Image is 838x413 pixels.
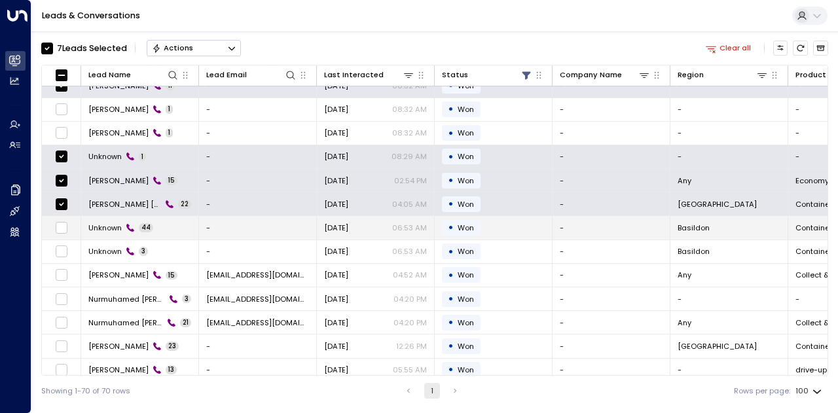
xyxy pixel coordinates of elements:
div: • [448,219,454,236]
td: - [553,264,670,287]
div: Region [678,69,704,81]
span: Sep 17, 2025 [324,294,348,304]
td: - [553,359,670,382]
span: Won [458,365,474,375]
span: James Medina [88,175,149,186]
span: 23 [166,342,179,351]
div: • [448,314,454,331]
td: - [199,334,317,357]
span: Nurmuhamed Yusupov [88,317,163,328]
td: - [670,287,788,310]
p: 04:52 AM [393,270,427,280]
div: • [448,290,454,308]
span: 1 [166,128,173,137]
span: Won [458,294,474,304]
a: Leads & Conversations [42,10,140,21]
span: Nurmuhamed Yusupov [88,294,165,304]
td: - [553,240,670,263]
p: 06:53 AM [392,223,427,233]
td: - [199,359,317,382]
span: Won [458,341,474,351]
span: Sep 18, 2025 [324,270,348,280]
span: Darius Klotskin [88,365,149,375]
div: Lead Email [206,69,297,81]
span: Won [458,270,474,280]
button: Clear all [701,41,756,55]
span: Toggle select row [55,174,68,187]
span: Francesca Mauti [88,270,149,280]
div: Lead Email [206,69,247,81]
span: Gary Hall [88,341,149,351]
td: - [199,145,317,168]
p: 08:32 AM [392,128,427,138]
td: - [553,192,670,215]
span: Won [458,104,474,115]
td: - [670,145,788,168]
button: Customize [773,41,788,56]
span: 13 [166,365,177,374]
span: Won [458,317,474,328]
td: - [670,359,788,382]
span: Sep 14, 2025 [324,365,348,375]
div: Company Name [560,69,622,81]
span: Won [458,246,474,257]
span: 44 [139,223,153,232]
div: Button group with a nested menu [147,40,241,56]
span: Toggle select row [55,363,68,376]
div: • [448,124,454,142]
span: Sep 22, 2025 [324,223,348,233]
div: Showing 1-70 of 70 rows [41,386,130,397]
p: 12:26 PM [396,341,427,351]
td: - [553,169,670,192]
div: Lead Name [88,69,179,81]
td: - [553,287,670,310]
div: • [448,100,454,118]
span: Sep 16, 2025 [324,341,348,351]
td: - [199,240,317,263]
span: Kirsty Lewis [88,104,149,115]
span: Won [458,223,474,233]
td: - [199,192,317,215]
span: Toggle select row [55,126,68,139]
div: • [448,195,454,213]
p: 08:29 AM [392,151,427,162]
span: Basildon [678,246,710,257]
p: 08:32 AM [392,104,427,115]
td: - [553,98,670,121]
div: Product [795,69,826,81]
span: Sep 17, 2025 [324,317,348,328]
span: Any [678,270,691,280]
span: Any [678,175,691,186]
span: Sep 25, 2025 [324,104,348,115]
span: Toggle select row [55,245,68,258]
span: Sep 23, 2025 [324,175,348,186]
span: Won [458,175,474,186]
td: - [553,145,670,168]
td: - [670,98,788,121]
span: Toggle select row [55,103,68,116]
span: Toggle select row [55,150,68,163]
div: • [448,243,454,260]
td: - [199,122,317,145]
span: Toggle select row [55,340,68,353]
div: • [448,171,454,189]
span: Won [458,81,474,91]
p: 05:55 AM [393,365,427,375]
td: - [553,334,670,357]
span: 3 [139,247,148,256]
span: Toggle select row [55,293,68,306]
div: Status [442,69,468,81]
div: Actions [152,43,193,52]
span: Toggle select all [55,69,68,82]
div: • [448,337,454,355]
span: Toggle select row [55,198,68,211]
span: Sep 23, 2025 [324,199,348,209]
span: Toggle select row [55,221,68,234]
p: 02:54 PM [394,175,427,186]
span: Unknown [88,223,122,233]
td: - [553,311,670,334]
div: Region [678,69,768,81]
span: 15 [166,176,177,185]
div: Last Interacted [324,69,384,81]
td: - [199,216,317,239]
